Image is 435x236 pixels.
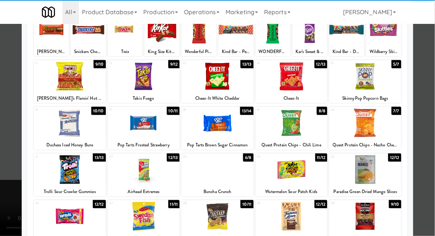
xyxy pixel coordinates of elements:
div: Snickers Chocolate Candy Bar [71,47,106,56]
div: 1710/11Pop Tarts Frosted Strawberry [108,107,180,150]
div: 1012/12Wildberry Skittles [366,13,401,56]
div: 17 [109,107,144,113]
div: 12/12 [315,200,328,208]
div: 13/13 [241,60,254,68]
div: WONDERFUL NO SHELL JALAPENO LIME PISTACHIOS 0.75oz BAG [255,47,291,56]
div: Watermelon Sour Patch Kids [255,187,328,196]
div: Wonderful Pistachios - Chili Roasted [183,47,215,56]
div: Wildberry Skittles [366,47,401,56]
div: 198/8Quest Protein Chips - Chili Lime [255,107,328,150]
div: Cheez-It White Cheddar [183,94,252,103]
div: 13 [183,60,217,66]
div: 18 [183,107,217,113]
div: [PERSON_NAME] Peanut Butter cups [35,47,68,56]
div: 13/14 [240,107,254,115]
div: 207/7Quest Protein Chips - Nacho Cheese [329,107,401,150]
div: Quest Protein Chips - Nacho Cheese [330,140,400,150]
div: 69/9Kind Bar - Peanut Butter Dark Chocolate [218,13,254,56]
div: Pop Tarts Brown Sugar Cinnamon [183,140,252,150]
div: 9/10 [94,60,105,68]
div: 21 [35,153,70,160]
div: Kind Bar - Dark Chocolate Nuts & Sea Salt [330,47,363,56]
div: 16 [35,107,70,113]
div: 11/11 [168,200,180,208]
div: 23 [183,153,217,160]
div: Watermelon Sour Patch Kids [257,187,327,196]
div: Kind Bar - Dark Chocolate Nuts & Sea Salt [329,47,364,56]
div: 1313/13Cheez-It White Cheddar [181,60,254,103]
div: Paradise Green Dried Mango Slices [330,187,400,196]
div: 24 [257,153,291,160]
div: 12/12 [388,153,401,162]
div: 9/10 [389,200,401,208]
div: Twix [108,47,143,56]
div: 12/13 [315,60,328,68]
div: Duchess Iced Honey Buns [35,140,105,150]
div: Paradise Green Dried Mango Slices [329,187,401,196]
div: 2411/12Watermelon Sour Patch Kids [255,153,328,196]
div: 7/7 [392,107,401,115]
div: 236/8Buncha Crunch [181,153,254,196]
div: 510/10Wonderful Pistachios - Chili Roasted [181,13,217,56]
div: 26 [35,200,70,206]
div: Takis Fuego [109,94,179,103]
div: 10/11 [241,200,254,208]
div: 1412/13Cheez-It [255,60,328,103]
div: Buncha Crunch [183,187,252,196]
div: Airhead Extremes [109,187,179,196]
div: Quest Protein Chips - Chili Lime [257,140,327,150]
div: 214/14Snickers Chocolate Candy Bar [71,13,106,56]
div: 119/10[PERSON_NAME]'s Flamin' Hot Fries [34,60,106,103]
div: SkinnyPop Popcorn Bags [330,94,400,103]
div: 1813/14Pop Tarts Brown Sugar Cinnamon [181,107,254,150]
div: 112/13[PERSON_NAME] Peanut Butter cups [34,13,69,56]
div: Quest Protein Chips - Chili Lime [255,140,328,150]
div: Takis Fuego [108,94,180,103]
div: Kar's Sweet & Salty Trail Mix [292,47,328,56]
div: Cheez-It [257,94,327,103]
div: 28 [183,200,217,206]
div: 20 [331,107,365,113]
div: 15 [331,60,365,66]
div: King Size KitKat [144,47,180,56]
div: WONDERFUL NO SHELL JALAPENO LIME PISTACHIOS 0.75oz BAG [257,47,290,56]
div: Twix [109,47,142,56]
div: Cheez-It [255,94,328,103]
div: 29 [257,200,291,206]
div: [PERSON_NAME]'s Flamin' Hot Fries [34,94,106,103]
div: Kind Bar - Peanut Butter Dark Chocolate [218,47,254,56]
div: 13/13 [93,153,106,162]
div: Pop Tarts Frosted Strawberry [109,140,179,150]
div: 712/12WONDERFUL NO SHELL JALAPENO LIME PISTACHIOS 0.75oz BAG [255,13,291,56]
div: 315/15Twix [108,13,143,56]
div: 19 [257,107,291,113]
div: 2212/13Airhead Extremes [108,153,180,196]
div: Kind Bar - Peanut Butter Dark Chocolate [220,47,252,56]
div: 155/7SkinnyPop Popcorn Bags [329,60,401,103]
div: King Size KitKat [145,47,178,56]
div: 6/8 [243,153,253,162]
div: Airhead Extremes [108,187,180,196]
div: 11 [35,60,70,66]
div: 12 [109,60,144,66]
div: 99/9Kind Bar - Dark Chocolate Nuts & Sea Salt [329,13,364,56]
div: 8/8 [317,107,327,115]
div: 10/10 [91,107,106,115]
div: Kar's Sweet & Salty Trail Mix [294,47,327,56]
div: 5/7 [392,60,401,68]
div: 9/12 [168,60,180,68]
div: Quest Protein Chips - Nacho Cheese [329,140,401,150]
div: 22 [109,153,144,160]
div: 412/12King Size KitKat [144,13,180,56]
div: 1610/10Duchess Iced Honey Buns [34,107,106,150]
div: 12/12 [93,200,106,208]
div: 27 [109,200,144,206]
div: 12/13 [167,153,180,162]
div: [PERSON_NAME] Peanut Butter cups [34,47,69,56]
div: 129/12Takis Fuego [108,60,180,103]
div: 11/12 [315,153,328,162]
div: SkinnyPop Popcorn Bags [329,94,401,103]
div: Trolli Sour Crawler Gummies [35,187,105,196]
div: 2113/13Trolli Sour Crawler Gummies [34,153,106,196]
div: 25 [331,153,365,160]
